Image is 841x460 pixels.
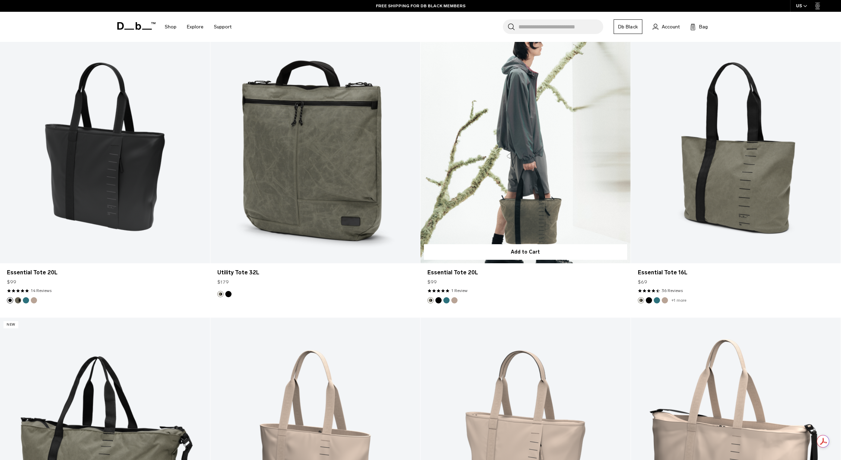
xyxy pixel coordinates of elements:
button: Bag [690,23,708,31]
a: Utility Tote 32L [210,30,420,263]
button: Midnight Teal [654,297,660,303]
a: Db Black [614,19,642,34]
a: Essential Tote 20L [427,268,624,277]
a: 14 reviews [31,287,52,294]
button: Midnight Teal [23,297,29,303]
span: $69 [638,278,647,286]
a: Shop [165,15,177,39]
button: Black Out [646,297,652,303]
button: Fogbow Beige [451,297,458,303]
button: Forest Green [427,297,434,303]
button: Add to Cart [424,244,627,260]
button: Forest Green [638,297,644,303]
a: +1 more [671,298,686,303]
a: Explore [187,15,204,39]
a: Utility Tote 32L [217,268,414,277]
a: Support [214,15,232,39]
button: Forest Green [217,291,224,297]
a: 1 reviews [451,287,468,294]
button: Black Out [7,297,13,303]
a: 36 reviews [662,287,683,294]
span: $179 [217,278,229,286]
a: FREE SHIPPING FOR DB BLACK MEMBERS [376,3,465,9]
a: Account [653,23,680,31]
button: Fogbow Beige [31,297,37,303]
nav: Main Navigation [160,12,237,42]
button: Midnight Teal [443,297,450,303]
p: New [3,321,18,328]
button: Fogbow Beige [662,297,668,303]
span: Account [662,23,680,30]
span: Bag [699,23,708,30]
button: Black Out [225,291,232,297]
a: Essential Tote 16L [638,268,834,277]
span: $99 [427,278,437,286]
button: Forest Green [15,297,21,303]
span: $99 [7,278,16,286]
a: Essential Tote 20L [420,30,631,263]
a: Essential Tote 20L [7,268,203,277]
button: Black Out [435,297,442,303]
a: Essential Tote 16L [631,30,841,263]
